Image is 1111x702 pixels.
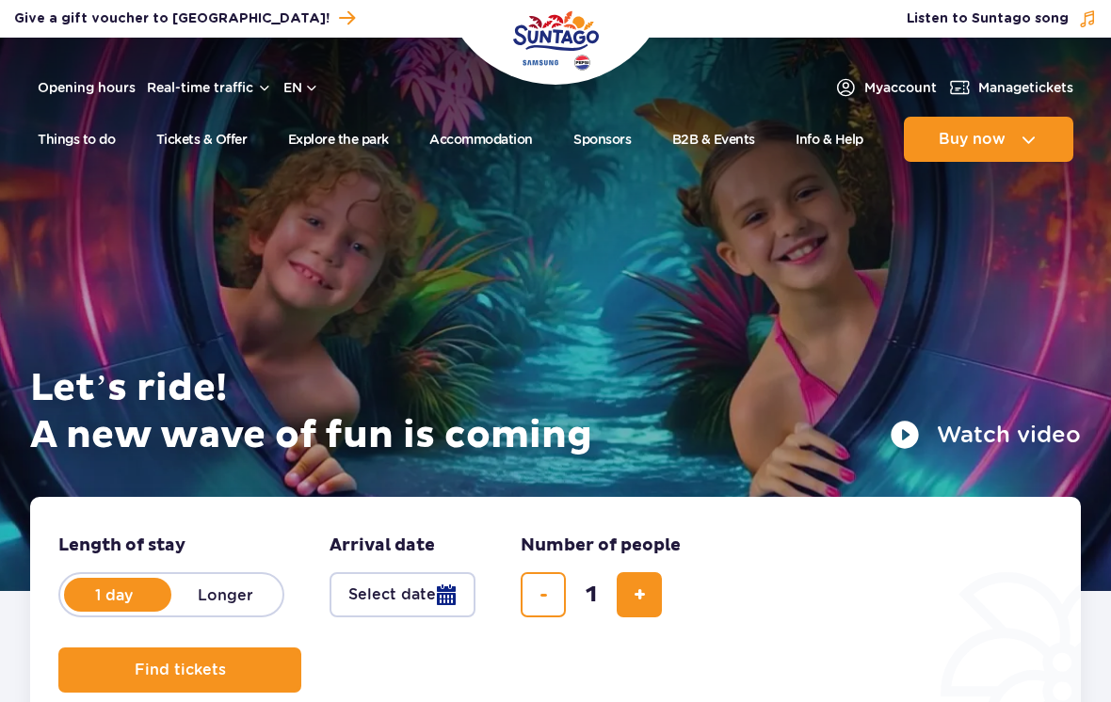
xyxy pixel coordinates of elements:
button: Real-time traffic [147,80,272,95]
label: Longer [171,575,279,614]
label: 1 day [60,575,168,614]
a: Tickets & Offer [156,117,248,162]
a: Opening hours [38,78,136,97]
button: Watch video [890,420,1081,450]
a: Sponsors [573,117,631,162]
button: remove ticket [521,572,566,617]
span: My account [864,78,937,97]
span: Buy now [939,131,1006,148]
a: Info & Help [796,117,863,162]
button: Select date [330,572,475,617]
a: Accommodation [429,117,533,162]
span: Length of stay [58,534,185,557]
span: Arrival date [330,534,435,557]
h1: Let’s ride! A new wave of fun is coming [30,365,1081,459]
a: Things to do [38,117,115,162]
button: Find tickets [58,647,301,693]
span: Give a gift voucher to [GEOGRAPHIC_DATA]! [14,9,330,28]
button: Buy now [904,117,1073,162]
a: B2B & Events [672,117,755,162]
span: Find tickets [135,662,226,678]
a: Explore the park [288,117,389,162]
button: Listen to Suntago song [907,9,1097,28]
a: Myaccount [834,76,937,99]
button: en [283,78,319,97]
a: Managetickets [948,76,1073,99]
span: Listen to Suntago song [907,9,1069,28]
a: Give a gift voucher to [GEOGRAPHIC_DATA]! [14,6,355,31]
span: Number of people [521,534,681,557]
button: add ticket [617,572,662,617]
span: Manage tickets [978,78,1073,97]
input: number of tickets [569,572,614,617]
